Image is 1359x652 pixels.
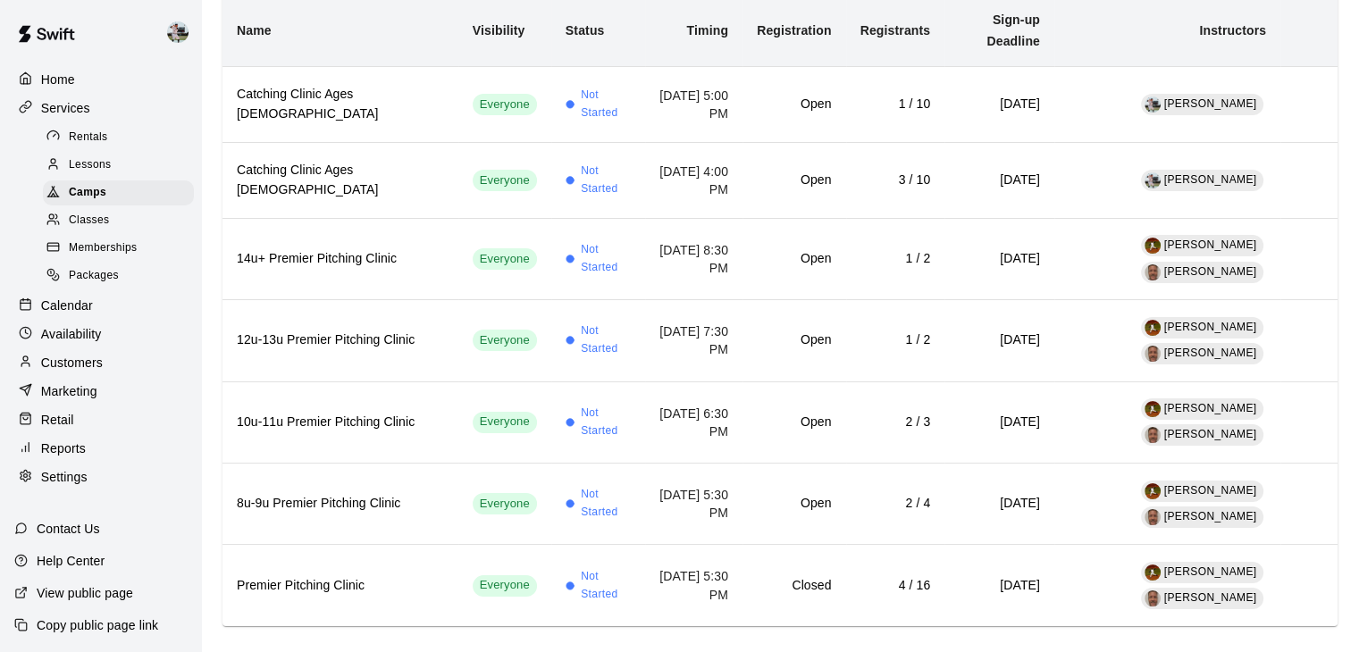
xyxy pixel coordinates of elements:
span: Everyone [473,332,537,349]
span: Camps [69,184,106,202]
span: Rentals [69,129,108,146]
div: Lessons [43,153,194,178]
h6: Closed [757,576,831,596]
td: [DATE] 5:30 PM [645,545,742,626]
b: Sign-up Deadline [986,13,1040,48]
span: [PERSON_NAME] [1164,484,1257,497]
p: Calendar [41,297,93,314]
span: Not Started [581,568,631,604]
a: Marketing [14,378,187,405]
p: Contact Us [37,520,100,538]
h6: 8u-9u Premier Pitching Clinic [237,494,444,514]
p: View public page [37,584,133,602]
img: Cody Hansen [1145,483,1161,499]
span: Not Started [581,486,631,522]
span: Everyone [473,96,537,113]
div: Michael Gargano [1145,590,1161,606]
span: Everyone [473,414,537,430]
h6: 12u-13u Premier Pitching Clinic [237,330,444,350]
span: [PERSON_NAME] [1164,265,1257,278]
img: Michael Gargano [1145,264,1161,280]
h6: 4 / 16 [860,576,931,596]
p: Marketing [41,382,97,400]
span: [PERSON_NAME] [1164,321,1257,333]
h6: 1 / 10 [860,95,931,114]
a: Availability [14,321,187,347]
a: Reports [14,435,187,462]
div: This service is visible to all of your customers [473,575,537,597]
img: Cody Hansen [1145,320,1161,336]
a: Packages [43,263,201,290]
img: Michael Gargano [1145,427,1161,443]
h6: 2 / 3 [860,413,931,432]
span: [PERSON_NAME] [1164,510,1257,522]
a: Camps [43,180,201,207]
a: Classes [43,207,201,235]
img: Matt Hill [1145,96,1161,113]
span: Everyone [473,251,537,268]
h6: [DATE] [959,494,1040,514]
a: Rentals [43,123,201,151]
span: Everyone [473,496,537,513]
h6: 1 / 2 [860,330,931,350]
span: [PERSON_NAME] [1164,238,1257,251]
td: [DATE] 4:00 PM [645,142,742,218]
td: [DATE] 5:00 PM [645,66,742,142]
span: Not Started [581,322,631,358]
img: Cody Hansen [1145,564,1161,581]
h6: Open [757,249,831,269]
span: [PERSON_NAME] [1164,347,1257,359]
div: This service is visible to all of your customers [473,170,537,191]
a: Services [14,95,187,121]
div: Classes [43,208,194,233]
div: Matt Hill [164,14,201,50]
td: [DATE] 8:30 PM [645,218,742,299]
span: Memberships [69,239,137,257]
span: Lessons [69,156,112,174]
img: Michael Gargano [1145,509,1161,525]
div: This service is visible to all of your customers [473,412,537,433]
p: Retail [41,411,74,429]
a: Lessons [43,151,201,179]
p: Settings [41,468,88,486]
td: [DATE] 7:30 PM [645,300,742,381]
td: [DATE] 6:30 PM [645,381,742,463]
a: Settings [14,464,187,490]
span: [PERSON_NAME] [1164,565,1257,578]
h6: Catching Clinic Ages [DEMOGRAPHIC_DATA] [237,85,444,124]
h6: [DATE] [959,95,1040,114]
a: Home [14,66,187,93]
h6: 10u-11u Premier Pitching Clinic [237,413,444,432]
p: Customers [41,354,103,372]
h6: 2 / 4 [860,494,931,514]
div: Michael Gargano [1145,346,1161,362]
a: Calendar [14,292,187,319]
h6: 3 / 10 [860,171,931,190]
span: [PERSON_NAME] [1164,591,1257,604]
span: [PERSON_NAME] [1164,428,1257,440]
b: Registration [757,23,831,38]
a: Customers [14,349,187,376]
h6: Premier Pitching Clinic [237,576,444,596]
img: Matt Hill [1145,172,1161,188]
img: Cody Hansen [1145,401,1161,417]
div: Rentals [43,125,194,150]
h6: Open [757,171,831,190]
b: Visibility [473,23,525,38]
div: Memberships [43,236,194,261]
h6: [DATE] [959,249,1040,269]
img: Cody Hansen [1145,238,1161,254]
h6: Catching Clinic Ages [DEMOGRAPHIC_DATA] [237,161,444,200]
span: Everyone [473,172,537,189]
